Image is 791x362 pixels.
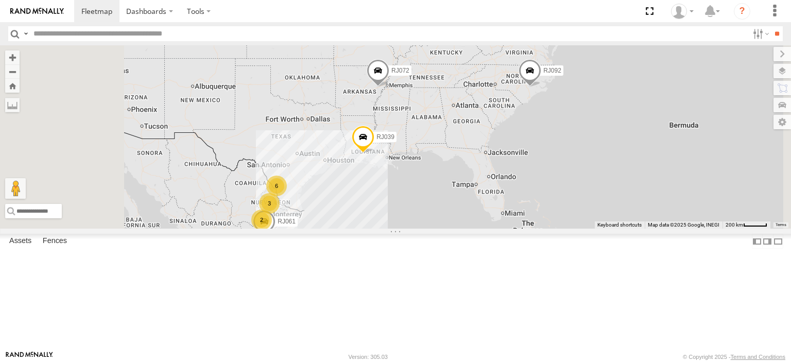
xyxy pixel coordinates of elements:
a: Terms [776,222,786,227]
span: RJ061 [278,218,296,225]
div: © Copyright 2025 - [683,354,785,360]
label: Measure [5,98,20,112]
span: Map data ©2025 Google, INEGI [648,222,719,228]
label: Fences [38,234,72,249]
span: RJ072 [391,67,409,74]
span: 200 km [726,222,743,228]
label: Search Query [22,26,30,41]
button: Keyboard shortcuts [597,221,642,229]
div: 3 [259,193,280,214]
label: Hide Summary Table [773,234,783,249]
div: Version: 305.03 [349,354,388,360]
label: Map Settings [773,115,791,129]
button: Map Scale: 200 km per 43 pixels [723,221,770,229]
label: Search Filter Options [749,26,771,41]
i: ? [734,3,750,20]
div: TRAFFIX LOGISTICS [667,4,697,19]
label: Assets [4,234,37,249]
button: Zoom Home [5,79,20,93]
img: rand-logo.svg [10,8,64,15]
button: Zoom out [5,64,20,79]
div: 2 [251,210,272,230]
div: 6 [266,176,287,196]
button: Zoom in [5,50,20,64]
button: Drag Pegman onto the map to open Street View [5,178,26,199]
label: Dock Summary Table to the Left [752,234,762,249]
span: RJ092 [543,67,561,74]
a: Visit our Website [6,352,53,362]
a: Terms and Conditions [731,354,785,360]
span: RJ039 [376,133,394,141]
label: Dock Summary Table to the Right [762,234,772,249]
